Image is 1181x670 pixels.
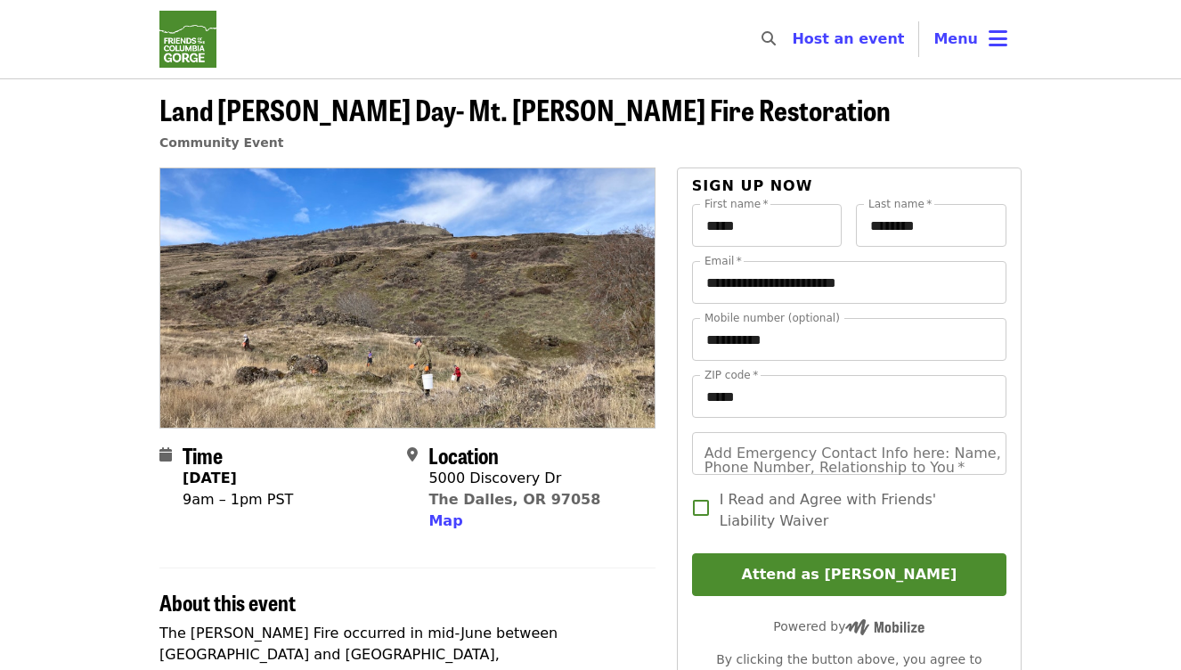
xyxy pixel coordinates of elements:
[159,586,296,617] span: About this event
[933,30,978,47] span: Menu
[428,439,499,470] span: Location
[692,204,843,247] input: First name
[856,204,1006,247] input: Last name
[407,446,418,463] i: map-marker-alt icon
[692,375,1006,418] input: ZIP code
[762,30,776,47] i: search icon
[183,470,237,486] strong: [DATE]
[428,511,462,532] button: Map
[989,26,1007,52] i: bars icon
[428,468,600,489] div: 5000 Discovery Dr
[692,318,1006,361] input: Mobile number (optional)
[705,370,758,380] label: ZIP code
[792,30,904,47] a: Host an event
[692,553,1006,596] button: Attend as [PERSON_NAME]
[692,261,1006,304] input: Email
[159,446,172,463] i: calendar icon
[183,489,293,511] div: 9am – 1pm PST
[919,18,1022,61] button: Toggle account menu
[160,168,655,427] img: Land Steward Day- Mt. Ulka Fire Restoration organized by Friends Of The Columbia Gorge
[705,256,742,266] label: Email
[692,432,1006,475] input: Add Emergency Contact Info here: Name, Phone Number, Relationship to You
[720,489,992,532] span: I Read and Agree with Friends' Liability Waiver
[705,199,769,209] label: First name
[159,88,891,130] span: Land [PERSON_NAME] Day- Mt. [PERSON_NAME] Fire Restoration
[868,199,932,209] label: Last name
[845,619,924,635] img: Powered by Mobilize
[159,11,216,68] img: Friends Of The Columbia Gorge - Home
[786,18,801,61] input: Search
[183,439,223,470] span: Time
[773,619,924,633] span: Powered by
[159,135,283,150] a: Community Event
[428,491,600,508] a: The Dalles, OR 97058
[705,313,840,323] label: Mobile number (optional)
[692,177,813,194] span: Sign up now
[428,512,462,529] span: Map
